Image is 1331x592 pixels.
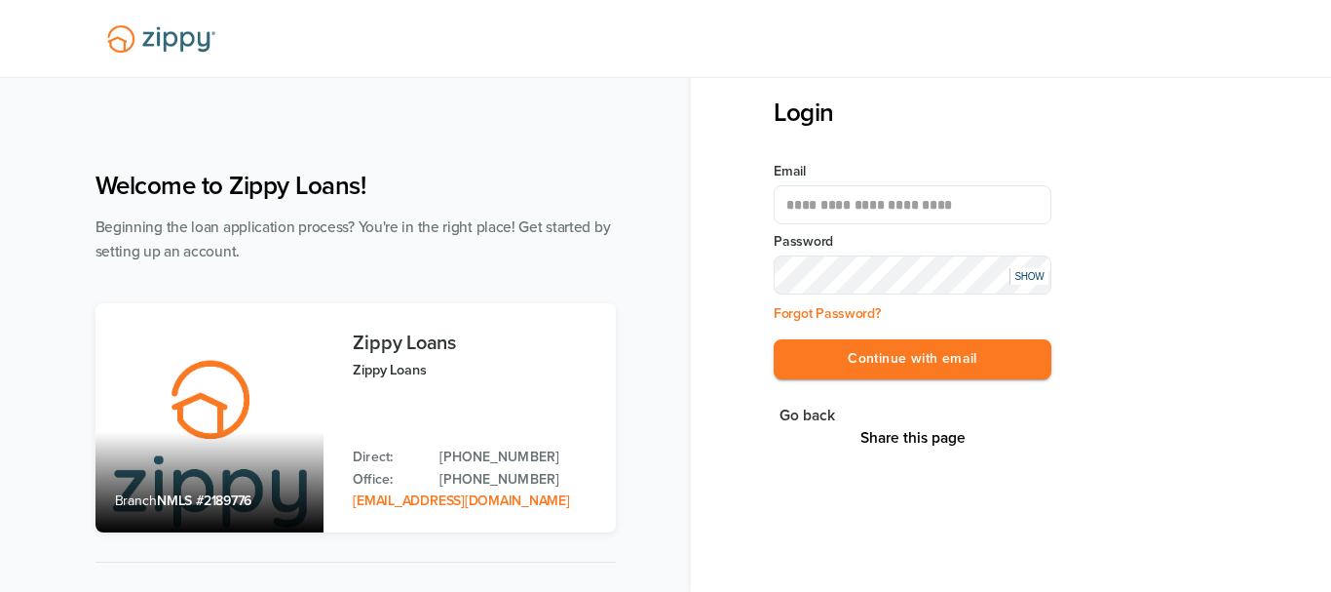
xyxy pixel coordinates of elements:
input: Email Address [774,185,1051,224]
span: Branch [115,493,158,509]
p: Direct: [353,447,420,468]
p: Zippy Loans [353,359,595,381]
label: Email [774,162,1051,181]
h1: Welcome to Zippy Loans! [95,171,616,201]
h3: Zippy Loans [353,333,595,354]
button: Share This Page [855,428,971,448]
a: Office Phone: 512-975-2947 [439,469,595,491]
a: Forgot Password? [774,305,881,322]
button: Continue with email [774,339,1051,379]
input: Input Password [774,256,1051,295]
img: Lender Logo [95,17,227,61]
a: Email Address: zippyguide@zippymh.com [353,493,569,509]
span: NMLS #2189776 [157,493,251,509]
a: Direct Phone: 512-975-2947 [439,447,595,468]
h3: Login [774,98,1051,128]
div: SHOW [1009,268,1048,285]
span: Beginning the loan application process? You're in the right place! Get started by setting up an a... [95,218,611,260]
p: Office: [353,469,420,491]
label: Password [774,232,1051,252]
button: Go back [774,403,841,429]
